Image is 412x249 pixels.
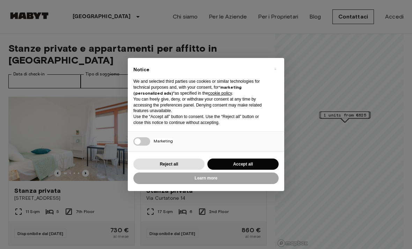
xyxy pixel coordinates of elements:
[208,91,232,96] a: cookie policy
[133,159,205,170] button: Reject all
[133,114,267,126] p: Use the “Accept all” button to consent. Use the “Reject all” button or close this notice to conti...
[133,173,279,184] button: Learn more
[133,85,242,96] strong: “marketing (personalized ads)”
[133,79,267,96] p: We and selected third parties use cookies or similar technologies for technical purposes and, wit...
[270,64,281,75] button: Close this notice
[133,66,267,73] h2: Notice
[274,65,277,73] span: ×
[207,159,279,170] button: Accept all
[133,96,267,114] p: You can freely give, deny, or withdraw your consent at any time by accessing the preferences pane...
[154,138,173,144] span: Marketing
